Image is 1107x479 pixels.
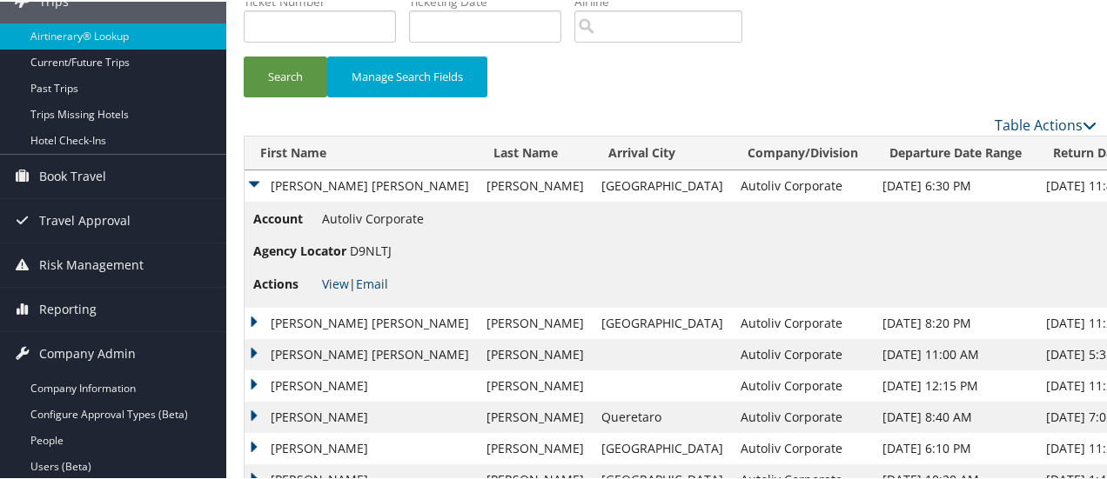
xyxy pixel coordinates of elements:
td: [PERSON_NAME] [478,306,593,337]
th: Departure Date Range: activate to sort column ascending [874,135,1037,169]
td: [PERSON_NAME] [PERSON_NAME] [245,169,478,200]
td: Autoliv Corporate [732,431,874,462]
span: Travel Approval [39,197,131,241]
td: [PERSON_NAME] [245,400,478,431]
td: [DATE] 6:10 PM [874,431,1037,462]
span: Book Travel [39,153,106,196]
td: [GEOGRAPHIC_DATA] [593,306,732,337]
a: Table Actions [995,114,1097,133]
a: Email [356,274,388,290]
td: Autoliv Corporate [732,337,874,369]
th: Last Name: activate to sort column ascending [478,135,593,169]
td: [PERSON_NAME] [PERSON_NAME] [245,306,478,337]
td: [DATE] 6:30 PM [874,169,1037,200]
td: [DATE] 11:00 AM [874,337,1037,369]
td: [PERSON_NAME] [478,400,593,431]
td: Autoliv Corporate [732,369,874,400]
span: Account [253,208,319,227]
th: First Name: activate to sort column ascending [245,135,478,169]
td: [GEOGRAPHIC_DATA] [593,169,732,200]
a: View [322,274,349,290]
span: Agency Locator [253,240,346,259]
span: Risk Management [39,242,144,285]
span: Company Admin [39,330,136,374]
td: Autoliv Corporate [732,169,874,200]
th: Arrival City: activate to sort column ascending [593,135,732,169]
span: Actions [253,273,319,292]
td: [DATE] 8:40 AM [874,400,1037,431]
td: Autoliv Corporate [732,400,874,431]
td: [DATE] 12:15 PM [874,369,1037,400]
span: D9NLTJ [350,241,392,257]
td: Autoliv Corporate [732,306,874,337]
th: Company/Division [732,135,874,169]
button: Manage Search Fields [327,55,487,96]
span: Reporting [39,286,97,329]
td: [PERSON_NAME] [PERSON_NAME] [245,337,478,369]
td: [PERSON_NAME] [478,431,593,462]
td: [DATE] 8:20 PM [874,306,1037,337]
td: [PERSON_NAME] [478,369,593,400]
button: Search [244,55,327,96]
td: [PERSON_NAME] [245,369,478,400]
span: | [322,274,388,290]
td: Queretaro [593,400,732,431]
td: [GEOGRAPHIC_DATA] [593,431,732,462]
td: [PERSON_NAME] [478,169,593,200]
td: [PERSON_NAME] [245,431,478,462]
td: [PERSON_NAME] [478,337,593,369]
span: Autoliv Corporate [322,209,424,225]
